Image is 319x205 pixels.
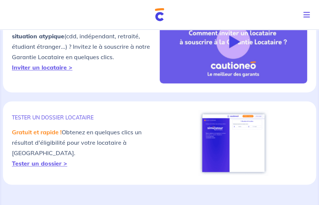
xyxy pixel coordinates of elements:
em: Gratuit et rapide ! [12,128,62,136]
a: Tester un dossier > [12,160,67,167]
a: Inviter un locataire > [12,64,72,71]
p: TESTER un dossier locataire [12,114,160,121]
img: simulateur.png [198,110,268,176]
img: Cautioneo [155,8,164,21]
button: Toggle navigation [297,5,319,25]
p: (cdd, indépendant, retraité, étudiant étranger...) ? Invitez le à souscrire à notre Garantie Loca... [12,20,160,73]
p: Obtenez en quelques clics un résultat d'éligibilité pour votre locataire à [GEOGRAPHIC_DATA]. [12,127,160,169]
